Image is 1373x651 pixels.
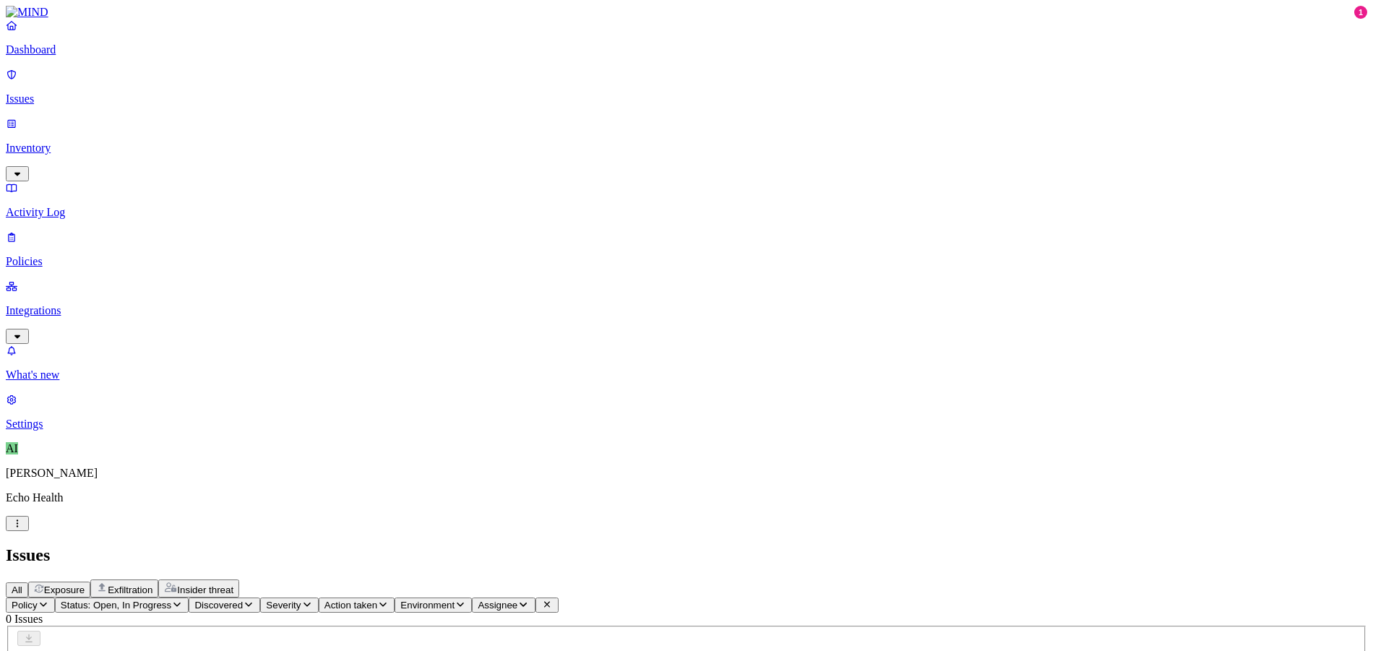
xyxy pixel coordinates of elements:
span: Status: Open, In Progress [61,600,171,611]
a: Activity Log [6,181,1367,219]
p: What's new [6,368,1367,381]
span: Environment [400,600,455,611]
p: Dashboard [6,43,1367,56]
p: Issues [6,92,1367,105]
span: Assignee [478,600,517,611]
span: Exposure [44,585,85,595]
span: Insider threat [177,585,233,595]
p: Policies [6,255,1367,268]
a: Policies [6,230,1367,268]
a: MIND [6,6,1367,19]
span: All [12,585,22,595]
span: Action taken [324,600,377,611]
p: Activity Log [6,206,1367,219]
a: Dashboard [6,19,1367,56]
a: Issues [6,68,1367,105]
span: Severity [266,600,301,611]
span: Exfiltration [108,585,152,595]
a: Integrations [6,280,1367,342]
span: Discovered [194,600,243,611]
h2: Issues [6,546,1367,565]
a: What's new [6,344,1367,381]
p: Settings [6,418,1367,431]
span: AI [6,442,18,454]
img: MIND [6,6,48,19]
p: [PERSON_NAME] [6,467,1367,480]
p: Integrations [6,304,1367,317]
span: Policy [12,600,38,611]
a: Inventory [6,117,1367,179]
p: Inventory [6,142,1367,155]
a: Settings [6,393,1367,431]
p: Echo Health [6,491,1367,504]
div: 1 [1354,6,1367,19]
span: 0 Issues [6,613,43,625]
